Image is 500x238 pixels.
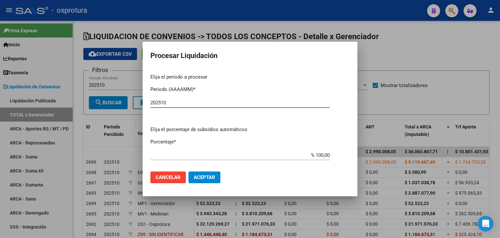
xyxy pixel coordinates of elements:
p: Período (AAAAMM) [150,86,350,93]
p: Elija el porcentaje de subsidios automáticos [150,126,350,133]
span: Cancelar [156,174,181,180]
button: Cancelar [150,171,186,183]
p: Elija el período a procesar [150,73,350,81]
p: Porcentaje [150,138,350,146]
h2: Procesar Liquidación [150,50,350,62]
button: Aceptar [188,171,220,183]
span: Aceptar [194,174,215,180]
div: Open Intercom Messenger [478,216,493,231]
